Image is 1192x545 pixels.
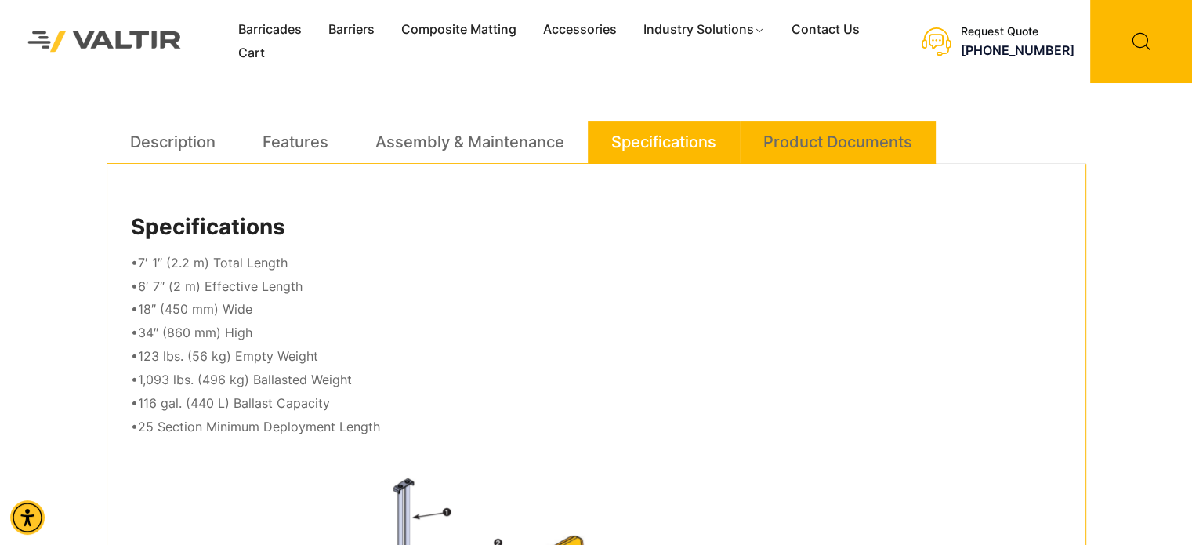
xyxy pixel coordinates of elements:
a: Industry Solutions [630,18,778,42]
a: Features [263,121,328,163]
a: call (888) 496-3625 [961,42,1074,58]
a: Accessories [530,18,630,42]
a: Composite Matting [388,18,530,42]
img: Valtir Rentals [12,15,197,67]
a: Cart [225,42,278,65]
a: Barricades [225,18,315,42]
a: Description [130,121,216,163]
p: •7′ 1″ (2.2 m) Total Length •6′ 7″ (2 m) Effective Length •18″ (450 mm) Wide •34″ (860 mm) High •... [131,252,1062,439]
div: Request Quote [961,25,1074,38]
a: Assembly & Maintenance [375,121,564,163]
a: Contact Us [778,18,873,42]
h2: Specifications [131,214,1062,241]
a: Barriers [315,18,388,42]
a: Specifications [611,121,716,163]
div: Accessibility Menu [10,500,45,535]
a: Product Documents [763,121,912,163]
